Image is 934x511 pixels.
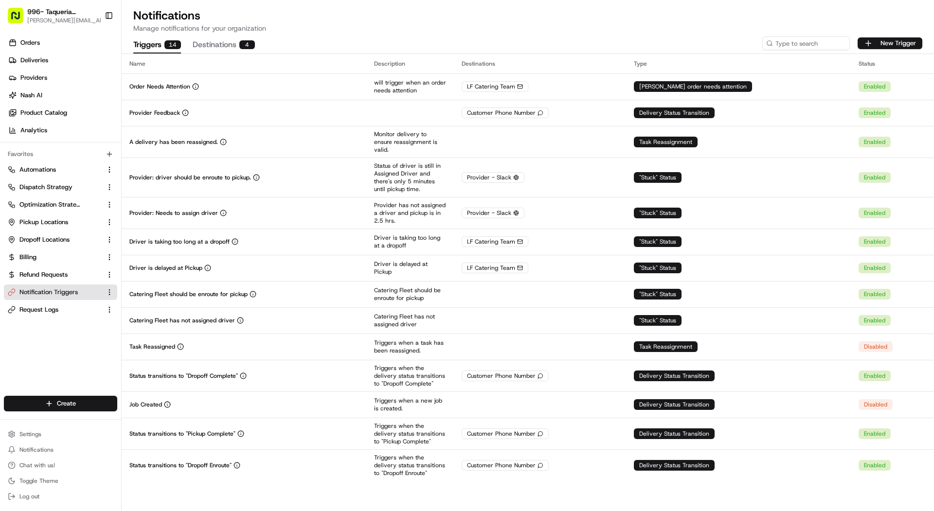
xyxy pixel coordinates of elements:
[19,305,58,314] span: Request Logs
[27,17,108,24] button: [PERSON_NAME][EMAIL_ADDRESS][DOMAIN_NAME]
[27,7,98,17] button: 996- Taqueria [GEOGRAPHIC_DATA]- [GEOGRAPHIC_DATA]
[19,235,70,244] span: Dropoff Locations
[19,200,81,209] span: Optimization Strategy
[374,60,446,68] div: Description
[19,183,72,192] span: Dispatch Strategy
[4,70,121,86] a: Providers
[859,236,891,247] div: Enabled
[4,179,117,195] button: Dispatch Strategy
[762,36,850,50] input: Type to search
[4,232,117,247] button: Dropoff Locations
[374,130,446,154] p: Monitor delivery to ensure reassignment is valid.
[4,162,117,177] button: Automations
[4,88,121,103] a: Nash AI
[859,315,891,326] div: Enabled
[164,40,181,49] div: 14
[462,460,549,471] div: Customer Phone Number
[4,214,117,230] button: Pickup Locations
[129,401,162,408] p: Job Created
[634,208,682,218] div: "Stuck" Status
[462,428,549,439] div: Customer Phone Number
[634,172,682,183] div: "Stuck" Status
[19,218,68,227] span: Pickup Locations
[634,428,715,439] div: Delivery Status Transition
[374,79,446,94] p: will trigger when an order needs attention
[129,430,235,438] p: Status transitions to "Pickup Complete"
[374,286,446,302] p: Catering Fleet should be enroute for pickup
[634,263,682,273] div: "Stuck" Status
[859,289,891,300] div: Enabled
[19,270,68,279] span: Refund Requests
[8,288,102,297] a: Notification Triggers
[374,422,446,445] p: Triggers when the delivery status transitions to "Pickup Complete"
[4,123,121,138] a: Analytics
[8,235,102,244] a: Dropoff Locations
[19,461,55,469] span: Chat with us!
[859,341,893,352] div: Disabled
[20,108,67,117] span: Product Catalog
[19,446,54,454] span: Notifications
[374,162,446,193] p: Status of driver is still in Assigned Driver and there's only 5 minutes until pickup time.
[4,146,117,162] div: Favorites
[859,399,893,410] div: Disabled
[462,60,618,68] div: Destinations
[634,236,682,247] div: "Stuck" Status
[133,8,922,23] h1: Notifications
[129,138,218,146] p: A delivery has been reassigned.
[19,165,56,174] span: Automations
[19,288,78,297] span: Notification Triggers
[859,263,891,273] div: Enabled
[859,60,926,68] div: Status
[462,81,528,92] div: LF Catering Team
[374,339,446,354] p: Triggers when a task has been reassigned.
[634,370,715,381] div: Delivery Status Transition
[4,427,117,441] button: Settings
[133,37,181,53] button: Triggers
[129,109,180,117] p: Provider Feedback
[859,370,891,381] div: Enabled
[133,23,922,33] p: Manage notifications for your organization
[19,430,41,438] span: Settings
[859,460,891,471] div: Enabled
[634,399,715,410] div: Delivery Status Transition
[239,40,255,49] div: 4
[462,172,524,183] div: Provider - Slack
[859,208,891,218] div: Enabled
[4,53,121,68] a: Deliveries
[462,208,524,218] div: Provider - Slack
[4,267,117,282] button: Refund Requests
[19,493,39,500] span: Log out
[8,200,102,209] a: Optimization Strategy
[129,174,251,181] p: Provider: driver should be enroute to pickup.
[634,289,682,300] div: "Stuck" Status
[129,83,190,90] p: Order Needs Attention
[20,38,40,47] span: Orders
[8,183,102,192] a: Dispatch Strategy
[634,137,698,147] div: Task Reassignment
[8,165,102,174] a: Automations
[634,315,682,326] div: "Stuck" Status
[462,236,528,247] div: LF Catering Team
[8,253,102,262] a: Billing
[4,105,121,121] a: Product Catalog
[374,313,446,328] p: Catering Fleet has not assigned driver
[374,260,446,276] p: Driver is delayed at Pickup
[57,399,76,408] span: Create
[129,264,202,272] p: Driver is delayed at Pickup
[634,341,698,352] div: Task Reassignment
[462,263,528,273] div: LF Catering Team
[858,37,922,49] button: New Trigger
[374,201,446,225] p: Provider has not assigned a driver and pickup is in 2.5 hrs.
[20,56,48,65] span: Deliveries
[859,107,891,118] div: Enabled
[4,490,117,503] button: Log out
[4,35,121,51] a: Orders
[4,284,117,300] button: Notification Triggers
[129,461,232,469] p: Status transitions to "Dropoff Enroute"
[859,172,891,183] div: Enabled
[4,197,117,212] button: Optimization Strategy
[129,317,235,324] p: Catering Fleet has not assigned driver
[859,81,891,92] div: Enabled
